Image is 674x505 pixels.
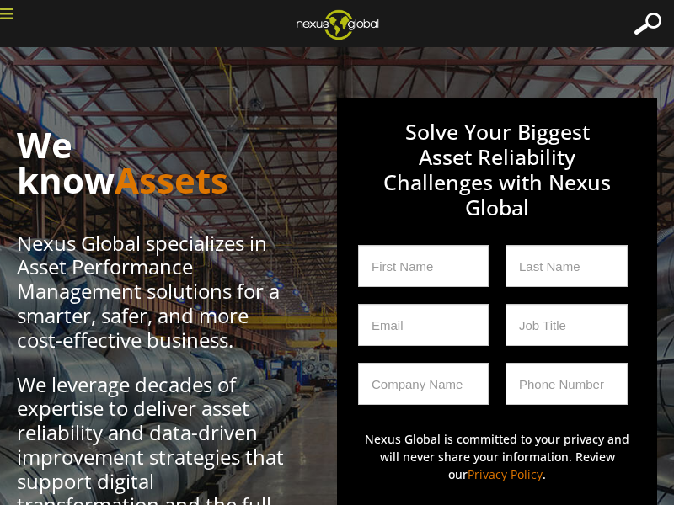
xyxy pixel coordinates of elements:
input: Job Title [505,304,628,346]
input: Email [358,304,489,346]
h3: Solve Your Biggest Asset Reliability Challenges with Nexus Global [358,119,636,245]
input: Phone Number [505,363,628,405]
img: ng_logo_web [283,4,392,45]
input: First Name [358,245,489,287]
input: Company Name [358,363,489,405]
h1: We know [17,127,286,198]
p: Nexus Global specializes in Asset Performance Management solutions for a smarter, safer, and more... [17,231,286,353]
a: Privacy Policy [468,466,543,482]
input: Last Name [505,245,628,287]
span: Assets [115,156,228,204]
p: Nexus Global is committed to your privacy and will never share your information. Review our . [358,430,636,483]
